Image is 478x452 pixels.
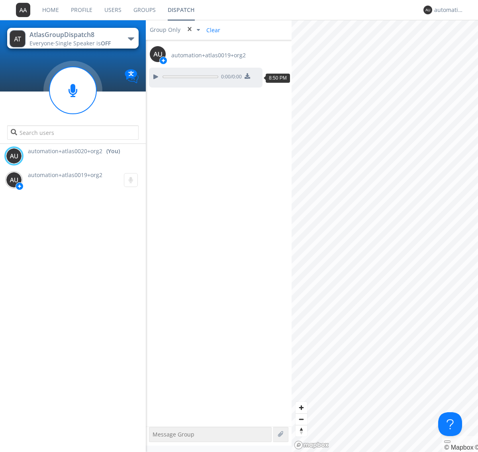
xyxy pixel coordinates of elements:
[444,444,473,451] a: Mapbox
[197,29,200,31] img: caret-down-sm.svg
[434,6,464,14] div: automation+atlas0020+org2
[296,425,307,436] button: Reset bearing to north
[28,147,102,155] span: automation+atlas0020+org2
[10,30,25,47] img: 373638.png
[150,26,182,34] div: Group Only
[294,440,329,450] a: Mapbox logo
[28,171,102,179] span: automation+atlas0019+org2
[6,148,22,164] img: 373638.png
[150,46,166,62] img: 373638.png
[296,413,307,425] button: Zoom out
[106,147,120,155] div: (You)
[7,28,138,49] button: AtlasGroupDispatch8Everyone·Single Speaker isOFF
[218,73,242,82] span: 0:00 / 0:00
[202,24,223,36] span: Clear
[6,172,22,188] img: 373638.png
[7,125,138,140] input: Search users
[29,30,119,39] div: AtlasGroupDispatch8
[423,6,432,14] img: 373638.png
[55,39,111,47] span: Single Speaker is
[438,412,462,436] iframe: Toggle Customer Support
[296,402,307,413] button: Zoom in
[171,51,246,59] span: automation+atlas0019+org2
[101,39,111,47] span: OFF
[29,39,119,47] div: Everyone ·
[125,69,139,83] img: Translation enabled
[269,75,287,81] span: 8:50 PM
[245,73,250,79] img: download media button
[16,3,30,17] img: 373638.png
[444,440,451,443] button: Toggle attribution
